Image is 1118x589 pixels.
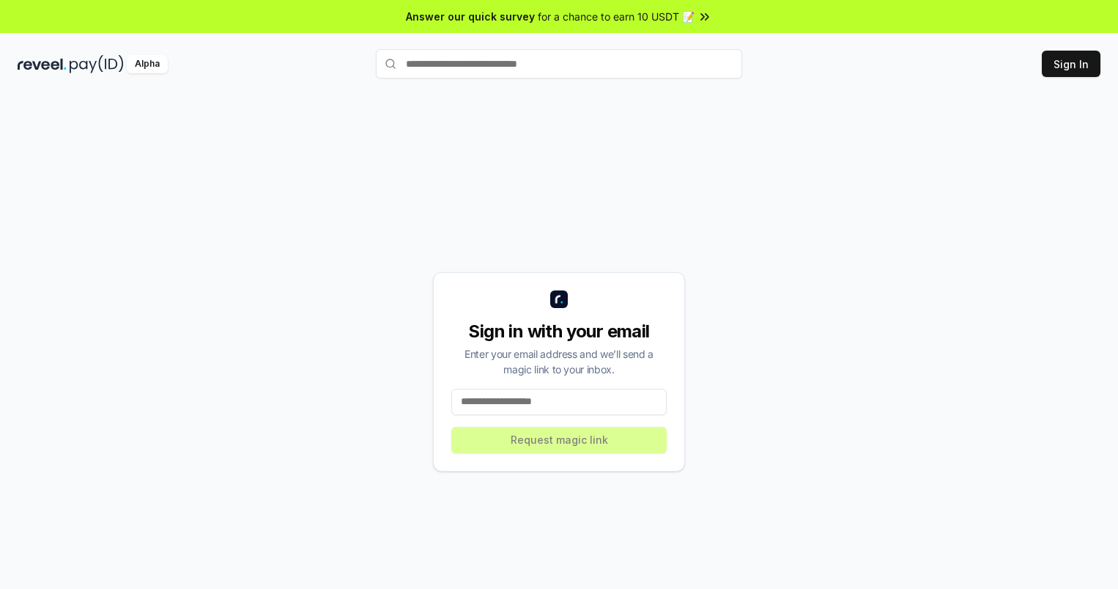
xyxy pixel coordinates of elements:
div: Enter your email address and we’ll send a magic link to your inbox. [451,346,667,377]
img: logo_small [550,290,568,308]
span: Answer our quick survey [406,9,535,24]
div: Sign in with your email [451,320,667,343]
div: Alpha [127,55,168,73]
button: Sign In [1042,51,1100,77]
span: for a chance to earn 10 USDT 📝 [538,9,695,24]
img: pay_id [70,55,124,73]
img: reveel_dark [18,55,67,73]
